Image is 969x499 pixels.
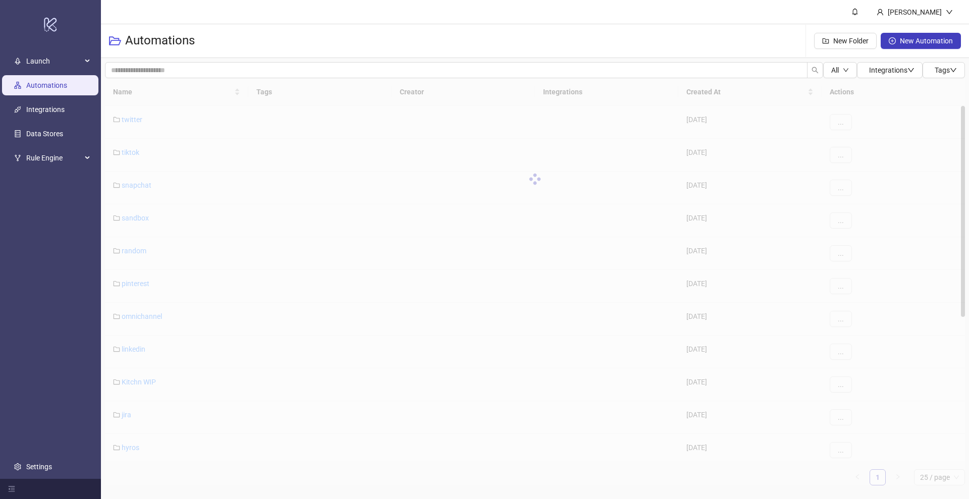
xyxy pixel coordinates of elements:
[814,33,877,49] button: New Folder
[125,33,195,49] h3: Automations
[26,148,82,168] span: Rule Engine
[26,130,63,138] a: Data Stores
[14,58,21,65] span: rocket
[923,62,965,78] button: Tagsdown
[822,37,829,44] span: folder-add
[950,67,957,74] span: down
[881,33,961,49] button: New Automation
[109,35,121,47] span: folder-open
[935,66,957,74] span: Tags
[857,62,923,78] button: Integrationsdown
[823,62,857,78] button: Alldown
[884,7,946,18] div: [PERSON_NAME]
[26,463,52,471] a: Settings
[812,67,819,74] span: search
[900,37,953,45] span: New Automation
[26,51,82,71] span: Launch
[26,105,65,114] a: Integrations
[877,9,884,16] span: user
[869,66,914,74] span: Integrations
[843,67,849,73] span: down
[851,8,858,15] span: bell
[889,37,896,44] span: plus-circle
[26,81,67,89] a: Automations
[14,154,21,161] span: fork
[831,66,839,74] span: All
[946,9,953,16] span: down
[907,67,914,74] span: down
[8,485,15,492] span: menu-fold
[833,37,869,45] span: New Folder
